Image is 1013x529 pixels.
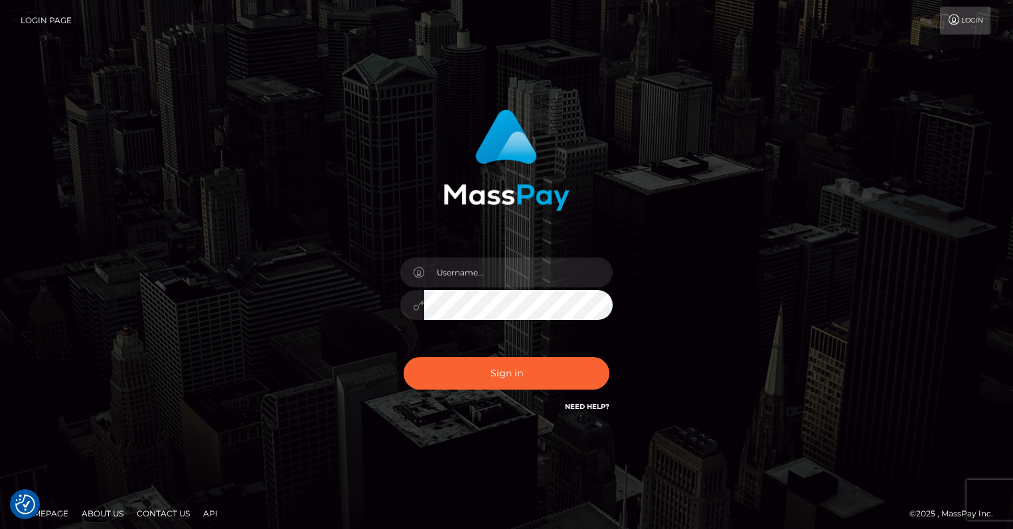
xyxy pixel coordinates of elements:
button: Consent Preferences [15,494,35,514]
a: Need Help? [565,402,609,411]
img: MassPay Login [443,110,570,211]
a: Login [940,7,990,35]
a: API [198,503,223,524]
a: About Us [76,503,129,524]
a: Homepage [15,503,74,524]
a: Login Page [21,7,72,35]
img: Revisit consent button [15,494,35,514]
div: © 2025 , MassPay Inc. [909,506,1003,521]
a: Contact Us [131,503,195,524]
button: Sign in [404,357,609,390]
input: Username... [424,258,613,287]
